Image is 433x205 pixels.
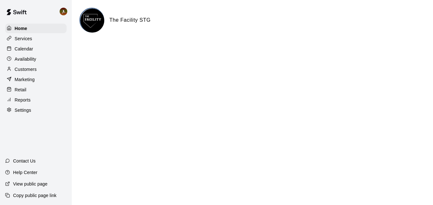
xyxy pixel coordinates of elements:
[15,66,37,72] p: Customers
[60,8,67,15] img: Cody Hansen
[58,5,72,18] div: Cody Hansen
[109,16,150,24] h6: The Facility STG
[13,158,36,164] p: Contact Us
[13,192,56,199] p: Copy public page link
[5,95,67,105] a: Reports
[13,181,48,187] p: View public page
[5,54,67,64] a: Availability
[13,169,37,176] p: Help Center
[5,34,67,43] a: Services
[15,76,35,83] p: Marketing
[5,105,67,115] a: Settings
[15,56,36,62] p: Availability
[5,65,67,74] a: Customers
[15,97,31,103] p: Reports
[15,25,27,32] p: Home
[15,107,31,113] p: Settings
[80,9,104,33] img: The Facility STG logo
[15,87,26,93] p: Retail
[5,85,67,95] a: Retail
[5,44,67,54] a: Calendar
[15,46,33,52] p: Calendar
[5,75,67,84] a: Marketing
[15,35,32,42] p: Services
[5,24,67,33] a: Home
